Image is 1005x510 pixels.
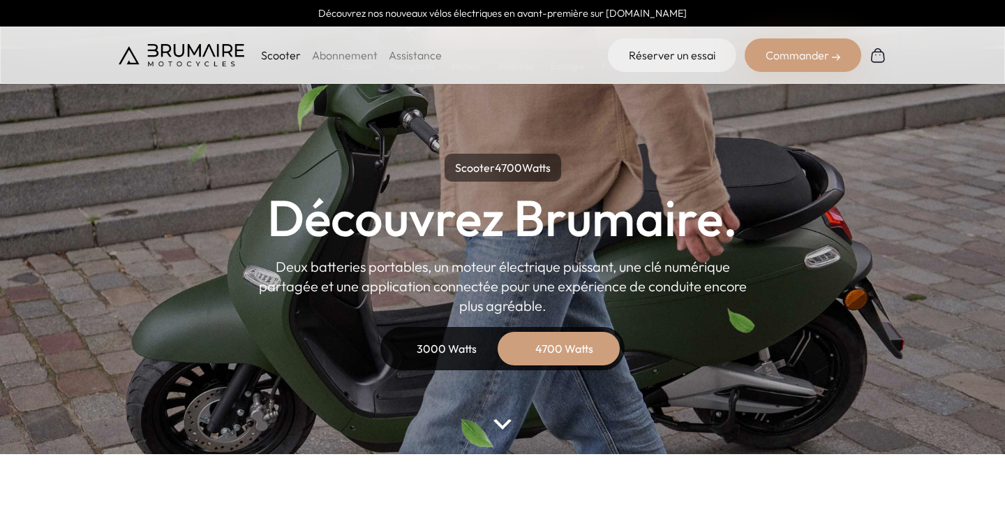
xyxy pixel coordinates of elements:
[391,332,502,365] div: 3000 Watts
[495,161,522,175] span: 4700
[261,47,301,64] p: Scooter
[870,47,886,64] img: Panier
[267,193,738,243] h1: Découvrez Brumaire.
[119,44,244,66] img: Brumaire Motocycles
[832,53,840,61] img: right-arrow-2.png
[745,38,861,72] div: Commander
[493,419,512,430] img: arrow-bottom.png
[312,48,378,62] a: Abonnement
[389,48,442,62] a: Assistance
[508,332,620,365] div: 4700 Watts
[608,38,736,72] a: Réserver un essai
[258,257,747,316] p: Deux batteries portables, un moteur électrique puissant, une clé numérique partagée et une applic...
[445,154,561,182] p: Scooter Watts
